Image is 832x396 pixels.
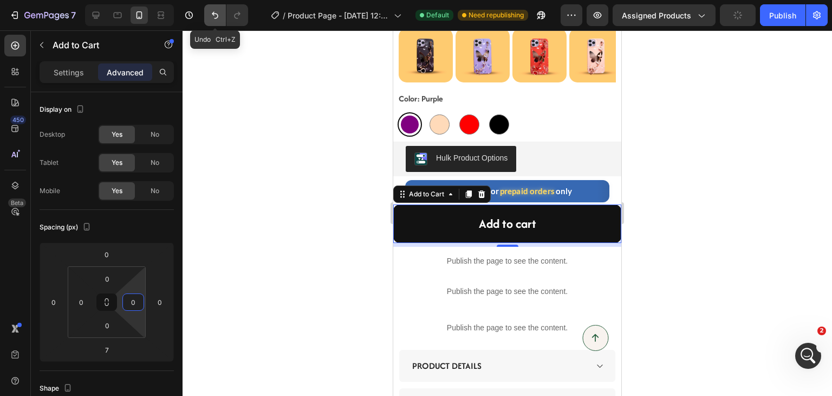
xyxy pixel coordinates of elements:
[40,381,74,396] div: Shape
[40,186,60,196] div: Mobile
[817,327,826,335] span: 2
[288,10,389,21] span: Product Page - [DATE] 12:49:58
[96,342,118,358] input: 7
[96,271,118,287] input: 0px
[40,130,65,139] div: Desktop
[45,294,62,310] input: 0
[112,186,122,196] span: Yes
[4,4,81,26] button: 7
[40,103,87,117] div: Display on
[54,67,84,78] p: Settings
[40,158,58,168] div: Tablet
[204,4,248,26] div: Undo/Redo
[152,294,168,310] input: 0
[769,10,796,21] div: Publish
[613,4,716,26] button: Assigned Products
[112,130,122,139] span: Yes
[151,186,159,196] span: No
[96,317,118,334] input: 0px
[71,9,76,22] p: 7
[125,294,141,310] input: 0
[112,158,122,168] span: Yes
[760,4,805,26] button: Publish
[393,30,621,396] iframe: Design area
[107,67,144,78] p: Advanced
[795,343,821,369] iframe: Intercom live chat
[8,199,26,207] div: Beta
[40,220,93,235] div: Spacing (px)
[622,10,691,21] span: Assigned Products
[151,158,159,168] span: No
[283,10,285,21] span: /
[53,39,145,52] p: Add to Cart
[151,130,159,139] span: No
[426,10,449,20] span: Default
[469,10,524,20] span: Need republishing
[96,246,118,263] input: 0
[73,294,89,310] input: 0px
[10,116,26,124] div: 450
